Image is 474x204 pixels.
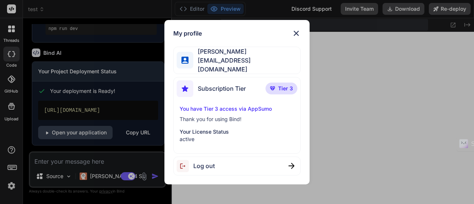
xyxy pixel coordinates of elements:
[180,136,294,143] p: active
[193,161,215,170] span: Log out
[173,29,202,38] h1: My profile
[292,29,301,38] img: close
[193,56,300,74] span: [EMAIL_ADDRESS][DOMAIN_NAME]
[180,116,294,123] p: Thank you for using Bind!
[177,160,193,172] img: logout
[288,163,294,169] img: close
[198,84,246,93] span: Subscription Tier
[177,80,193,97] img: subscription
[180,128,294,136] p: Your License Status
[193,47,300,56] span: [PERSON_NAME]
[270,86,275,91] img: premium
[181,57,188,64] img: profile
[278,85,293,92] span: Tier 3
[180,105,294,113] p: You have Tier 3 access via AppSumo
